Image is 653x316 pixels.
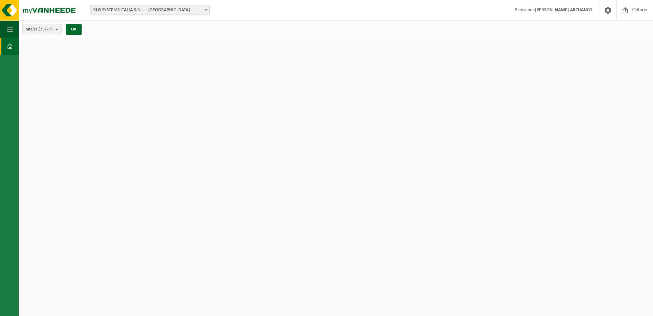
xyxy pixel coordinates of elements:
[66,24,82,35] button: OK
[90,5,210,15] span: RLG SYSTEMS ITALIA S.R.L. - TORINO
[39,27,53,31] count: (75/77)
[22,24,62,34] button: Site(s)(75/77)
[91,5,209,15] span: RLG SYSTEMS ITALIA S.R.L. - TORINO
[26,24,53,35] span: Site(s)
[535,8,592,13] strong: [PERSON_NAME] ARCHANCO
